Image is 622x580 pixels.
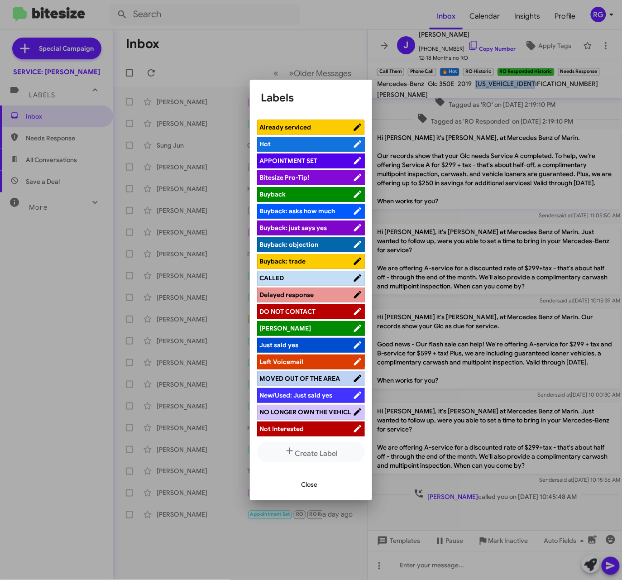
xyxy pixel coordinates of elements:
[259,257,306,265] span: Buyback: trade
[259,190,286,198] span: Buyback
[259,408,351,416] span: NO LONGER OWN THE VEHICL
[259,173,309,182] span: Bitesize Pro-Tip!
[259,374,340,383] span: MOVED OUT OF THE AREA
[261,91,361,105] h1: Labels
[259,324,311,332] span: [PERSON_NAME]
[257,442,365,462] button: Create Label
[259,140,271,148] span: Hot
[259,291,314,299] span: Delayed response
[259,358,303,366] span: Left Voicemail
[259,391,332,399] span: New/Used: Just said yes
[259,425,304,433] span: Not Interested
[259,341,298,349] span: Just said yes
[259,157,317,165] span: APPOINTMENT SET
[259,307,316,316] span: DO NOT CONTACT
[259,240,318,249] span: Buyback: objection
[294,477,325,493] button: Close
[259,123,311,131] span: Already serviced
[259,274,284,282] span: CALLED
[259,207,335,215] span: Buyback: asks how much
[259,224,327,232] span: Buyback: just says yes
[301,477,317,493] span: Close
